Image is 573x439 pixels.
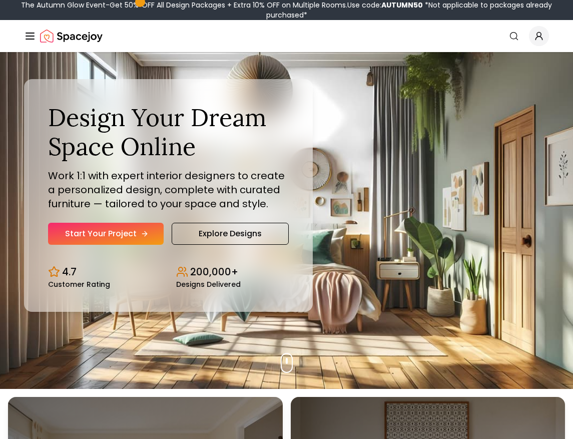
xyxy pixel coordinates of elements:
[48,281,110,288] small: Customer Rating
[48,257,289,288] div: Design stats
[40,26,103,46] img: Spacejoy Logo
[172,223,288,245] a: Explore Designs
[190,265,238,279] p: 200,000+
[48,103,289,161] h1: Design Your Dream Space Online
[48,169,289,211] p: Work 1:1 with expert interior designers to create a personalized design, complete with curated fu...
[40,26,103,46] a: Spacejoy
[48,223,164,245] a: Start Your Project
[62,265,77,279] p: 4.7
[24,20,549,52] nav: Global
[176,281,241,288] small: Designs Delivered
